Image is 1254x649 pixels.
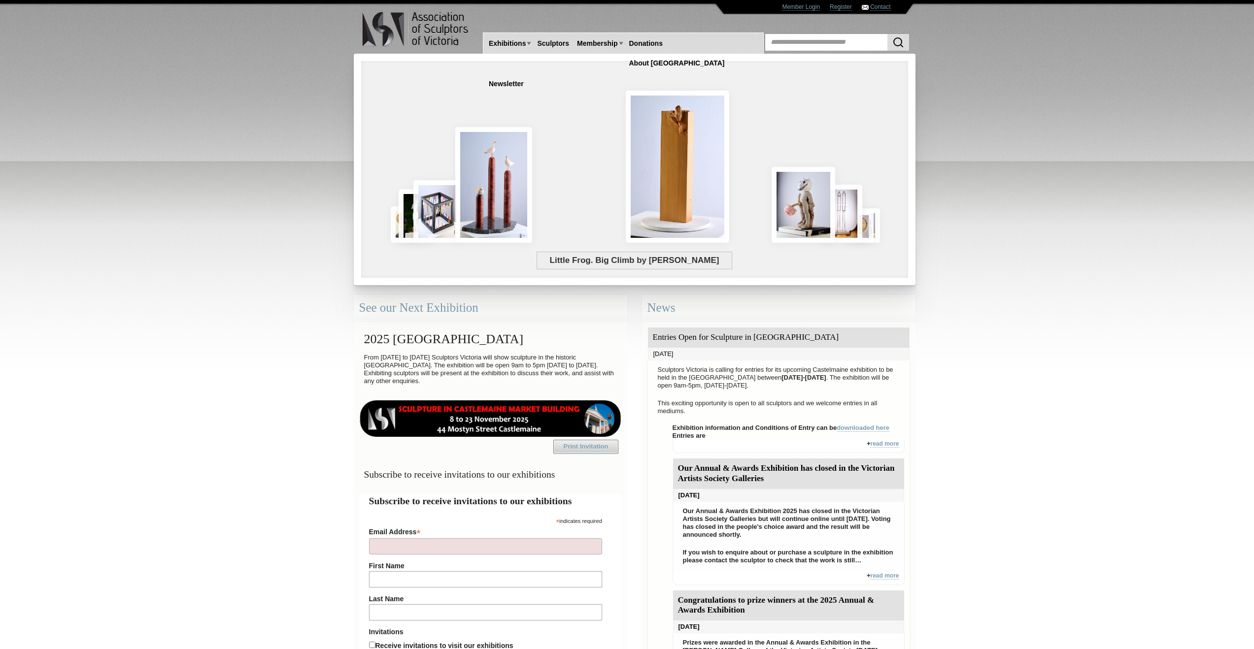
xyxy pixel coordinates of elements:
[369,595,602,603] label: Last Name
[369,516,602,525] div: indicates required
[625,54,729,72] a: About [GEOGRAPHIC_DATA]
[359,327,622,351] h2: 2025 [GEOGRAPHIC_DATA]
[642,295,915,321] div: News
[625,34,667,53] a: Donations
[673,620,904,633] div: [DATE]
[673,590,904,621] div: Congratulations to prize winners at the 2025 Annual & Awards Exhibition
[369,525,602,537] label: Email Address
[354,295,627,321] div: See our Next Exhibition
[573,34,621,53] a: Membership
[359,351,622,388] p: From [DATE] to [DATE] Sculptors Victoria will show sculpture in the historic [GEOGRAPHIC_DATA]. T...
[673,440,905,453] div: +
[772,167,835,243] img: Let There Be Light
[359,465,622,484] h3: Subscribe to receive invitations to our exhibitions
[870,3,890,11] a: Contact
[369,562,602,570] label: First Name
[485,34,530,53] a: Exhibitions
[837,424,889,432] a: downloaded here
[626,91,729,243] img: Little Frog. Big Climb
[862,5,869,10] img: Contact ASV
[855,208,880,243] img: Waiting together for the Home coming
[533,34,573,53] a: Sculptors
[648,348,910,360] div: [DATE]
[673,572,905,585] div: +
[369,494,612,508] h2: Subscribe to receive invitations to our exhibitions
[782,3,820,11] a: Member Login
[892,36,904,48] img: Search
[537,252,732,269] span: Little Frog. Big Climb by [PERSON_NAME]
[678,505,899,541] p: Our Annual & Awards Exhibition 2025 has closed in the Victorian Artists Society Galleries but wil...
[455,127,532,243] img: Rising Tides
[678,546,899,567] p: If you wish to enquire about or purchase a sculpture in the exhibition please contact the sculpto...
[673,489,904,502] div: [DATE]
[553,440,618,454] a: Print Invitation
[830,3,852,11] a: Register
[362,10,470,49] img: logo.png
[781,374,826,381] strong: [DATE]-[DATE]
[648,327,910,348] div: Entries Open for Sculpture in [GEOGRAPHIC_DATA]
[820,185,862,243] img: Swingers
[653,397,905,418] p: This exciting opportunity is open to all sculptors and we welcome entries in all mediums.
[653,363,905,392] p: Sculptors Victoria is calling for entries for its upcoming Castelmaine exhibition to be held in t...
[369,628,602,636] strong: Invitations
[673,424,890,432] strong: Exhibition information and Conditions of Entry can be
[870,572,899,580] a: read more
[870,440,899,448] a: read more
[673,458,904,489] div: Our Annual & Awards Exhibition has closed in the Victorian Artists Society Galleries
[359,400,622,437] img: castlemaine-ldrbd25v2.png
[485,75,528,93] a: Newsletter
